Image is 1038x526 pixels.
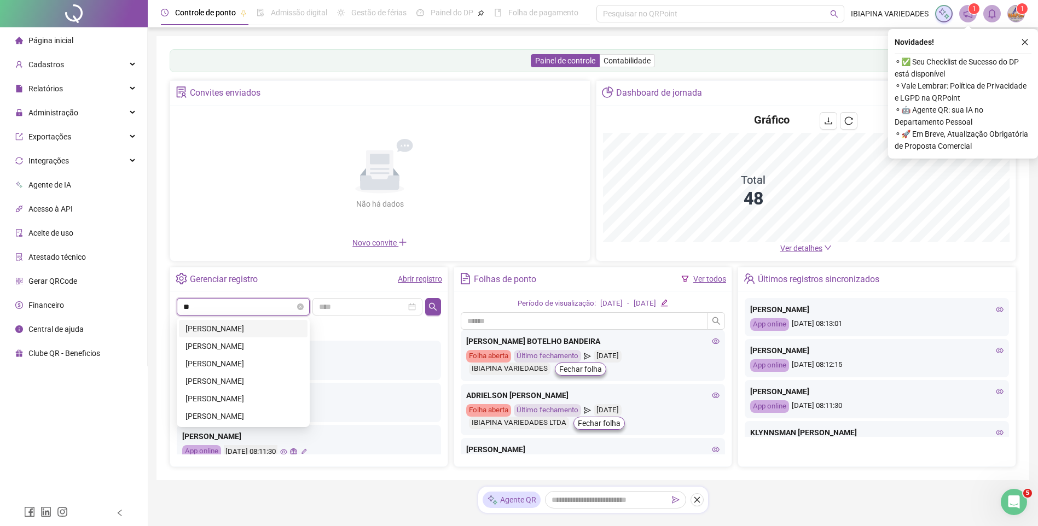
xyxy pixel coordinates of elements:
[693,496,701,504] span: close
[179,337,308,355] div: DINACY ARAUJO DE SOUSA
[466,389,720,401] div: ADRIELSON [PERSON_NAME]
[28,84,63,93] span: Relatórios
[28,325,84,334] span: Central de ajuda
[750,400,789,413] div: App online
[116,509,124,517] span: left
[179,320,308,337] div: CASSIO GABRIEL ARAUJO DE SOUZA
[754,112,790,127] h4: Gráfico
[28,277,77,285] span: Gerar QRCode
[996,347,1004,354] span: eye
[824,116,833,125] span: download
[182,445,221,459] div: App online
[987,9,997,19] span: bell
[466,335,720,347] div: [PERSON_NAME] BOTELHO BANDEIRA
[555,363,606,376] button: Fechar folha
[469,363,550,375] div: IBIAPINA VARIEDADES
[190,270,258,289] div: Gerenciar registro
[300,448,308,455] span: edit
[963,9,973,19] span: notification
[972,5,976,13] span: 1
[478,10,484,16] span: pushpin
[28,229,73,237] span: Aceite de uso
[660,299,668,306] span: edit
[28,36,73,45] span: Página inicial
[240,10,247,16] span: pushpin
[176,86,187,98] span: solution
[851,8,929,20] span: IBIAPINA VARIEDADES
[996,429,1004,436] span: eye
[15,157,23,165] span: sync
[578,417,621,429] span: Fechar folha
[28,156,69,165] span: Integrações
[185,340,301,352] div: [PERSON_NAME]
[175,8,236,17] span: Controle de ponto
[40,506,51,517] span: linkedin
[416,9,424,16] span: dashboard
[584,404,591,417] span: send
[190,84,260,102] div: Convites enviados
[179,407,308,425] div: JUCELIA LEAO DE ARAUJO
[15,37,23,44] span: home
[938,8,950,20] img: sparkle-icon.fc2bf0ac1784a2077858766a79e2daf3.svg
[584,350,591,363] span: send
[750,303,1004,315] div: [PERSON_NAME]
[996,306,1004,313] span: eye
[616,84,702,102] div: Dashboard de jornada
[780,244,832,253] a: Ver detalhes down
[28,253,86,261] span: Atestado técnico
[830,10,838,18] span: search
[469,417,569,429] div: IBIAPINA VARIEDADES LTDA
[271,8,327,17] span: Admissão digital
[15,229,23,237] span: audit
[257,9,264,16] span: file-done
[28,349,100,358] span: Clube QR - Beneficios
[750,426,1004,439] div: KLYNNSMAN [PERSON_NAME]
[431,8,473,17] span: Painel do DP
[179,372,308,390] div: JOSÉ GABRIEL LISBOA ROCHA
[895,36,934,48] span: Novidades !
[185,323,301,335] div: [PERSON_NAME]
[750,318,1004,331] div: [DATE] 08:13:01
[15,301,23,309] span: dollar
[466,350,511,363] div: Folha aberta
[466,404,511,417] div: Folha aberta
[1001,489,1027,515] iframe: Intercom live chat
[824,244,832,252] span: down
[15,325,23,333] span: info-circle
[559,363,602,375] span: Fechar folha
[398,238,407,247] span: plus
[681,275,689,283] span: filter
[1023,489,1032,498] span: 5
[508,8,578,17] span: Folha de pagamento
[514,404,581,417] div: Último fechamento
[750,344,1004,356] div: [PERSON_NAME]
[895,128,1031,152] span: ⚬ 🚀 Em Breve, Atualização Obrigatória de Proposta Comercial
[474,270,536,289] div: Folhas de ponto
[750,359,1004,372] div: [DATE] 08:12:15
[297,303,304,310] span: close-circle
[634,298,656,309] div: [DATE]
[996,388,1004,395] span: eye
[24,506,35,517] span: facebook
[466,443,720,455] div: [PERSON_NAME]
[895,104,1031,128] span: ⚬ 🤖 Agente QR: sua IA no Departamento Pessoal
[179,355,308,372] div: JONES ALVES MAIA
[185,375,301,387] div: [PERSON_NAME]
[15,253,23,261] span: solution
[594,404,622,417] div: [DATE]
[712,337,720,345] span: eye
[750,318,789,331] div: App online
[750,385,1004,398] div: [PERSON_NAME]
[750,359,789,372] div: App online
[712,317,721,325] span: search
[1021,38,1029,46] span: close
[428,302,437,311] span: search
[744,273,755,284] span: team
[627,298,629,309] div: -
[483,492,541,508] div: Agente QR
[337,9,345,16] span: sun
[693,274,726,283] a: Ver todos
[600,298,623,309] div: [DATE]
[28,108,78,117] span: Administração
[179,390,308,407] div: JOSÉ LEONARDO SILVA SOUZA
